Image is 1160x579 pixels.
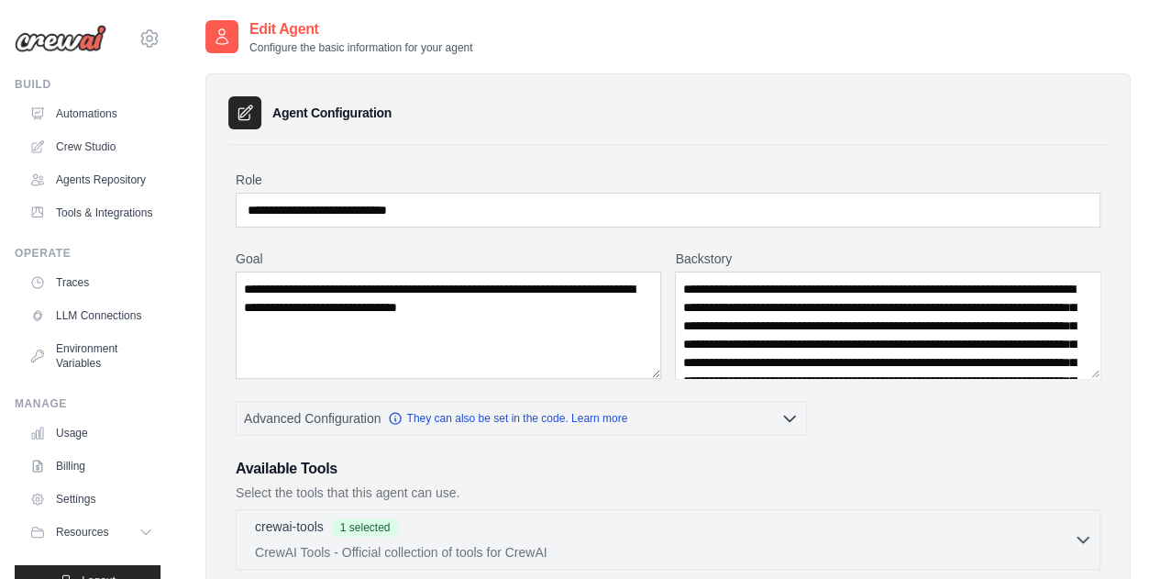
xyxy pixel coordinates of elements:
h3: Agent Configuration [272,104,392,122]
img: Logo [15,25,106,52]
a: Tools & Integrations [22,198,160,228]
button: Resources [22,518,160,547]
h3: Available Tools [236,458,1100,480]
span: Advanced Configuration [244,409,381,428]
p: Select the tools that this agent can use. [236,484,1100,502]
a: Agents Repository [22,165,160,195]
a: Crew Studio [22,132,160,161]
div: Build [15,77,160,92]
p: CrewAI Tools - Official collection of tools for CrewAI [255,543,1074,562]
p: crewai-tools [255,518,324,536]
p: Configure the basic information for your agent [249,40,472,55]
a: Automations [22,99,160,128]
a: Billing [22,451,160,481]
span: 1 selected [331,518,400,537]
h2: Edit Agent [249,18,472,40]
label: Goal [236,250,660,268]
a: Settings [22,484,160,514]
a: LLM Connections [22,301,160,330]
div: Operate [15,246,160,261]
a: Usage [22,418,160,448]
a: Traces [22,268,160,297]
span: Resources [56,525,108,540]
label: Role [236,171,1100,189]
a: Environment Variables [22,334,160,378]
button: Advanced Configuration They can also be set in the code. Learn more [237,402,806,435]
label: Backstory [675,250,1100,268]
div: Manage [15,396,160,411]
button: crewai-tools 1 selected CrewAI Tools - Official collection of tools for CrewAI [244,518,1092,562]
a: They can also be set in the code. Learn more [388,411,627,426]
